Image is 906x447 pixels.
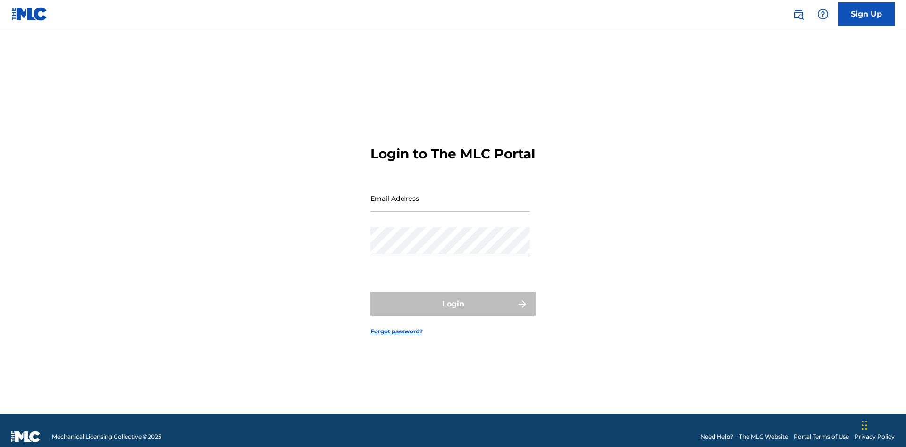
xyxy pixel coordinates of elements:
div: Help [814,5,832,24]
a: Privacy Policy [855,432,895,441]
img: logo [11,431,41,442]
a: Public Search [789,5,808,24]
a: Portal Terms of Use [794,432,849,441]
img: search [793,8,804,20]
a: Need Help? [700,432,733,441]
a: Forgot password? [370,327,423,336]
img: MLC Logo [11,7,48,21]
span: Mechanical Licensing Collective © 2025 [52,432,161,441]
div: Drag [862,411,867,439]
img: help [817,8,829,20]
a: Sign Up [838,2,895,26]
h3: Login to The MLC Portal [370,146,535,162]
a: The MLC Website [739,432,788,441]
iframe: Chat Widget [859,402,906,447]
